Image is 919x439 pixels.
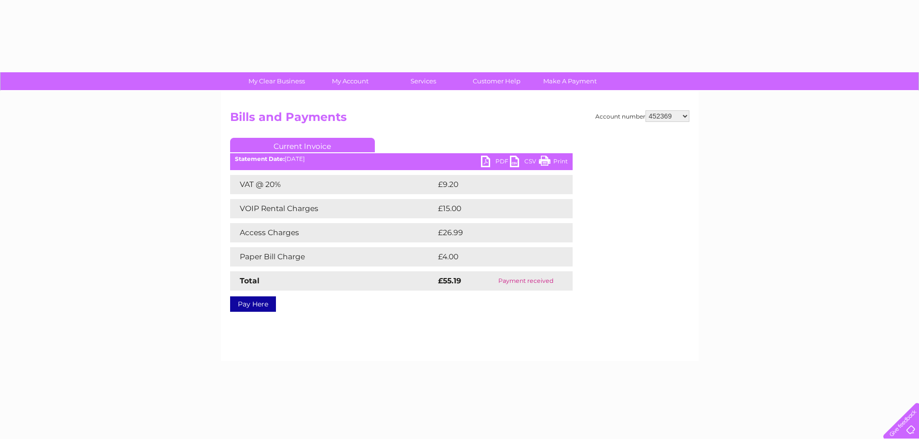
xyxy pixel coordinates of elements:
strong: Total [240,276,260,285]
a: Pay Here [230,296,276,312]
h2: Bills and Payments [230,110,689,129]
a: Services [384,72,463,90]
a: My Clear Business [237,72,316,90]
td: VAT @ 20% [230,175,436,194]
a: CSV [510,156,539,170]
td: Payment received [479,271,573,291]
a: Current Invoice [230,138,375,152]
div: Account number [595,110,689,122]
a: PDF [481,156,510,170]
a: My Account [310,72,390,90]
td: £26.99 [436,223,554,242]
strong: £55.19 [438,276,461,285]
a: Print [539,156,568,170]
td: £4.00 [436,247,550,266]
b: Statement Date: [235,155,285,162]
a: Customer Help [457,72,536,90]
a: Make A Payment [530,72,610,90]
td: Access Charges [230,223,436,242]
td: £15.00 [436,199,552,218]
div: [DATE] [230,156,573,162]
td: VOIP Rental Charges [230,199,436,218]
td: Paper Bill Charge [230,247,436,266]
td: £9.20 [436,175,550,194]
